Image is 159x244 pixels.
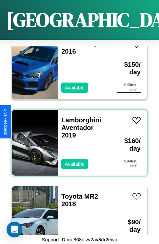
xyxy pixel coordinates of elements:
h3: $ 90 / day [117,212,141,240]
p: Available [65,159,85,168]
div: $ 150 est. total [117,83,141,93]
div: $ 160 est. total [117,159,141,169]
a: Subaru Baja 2016 [61,40,100,55]
a: Lamborghini Aventador 2019 [61,116,101,139]
p: Support ID: me868olvv2av8dr2ewp [42,235,117,244]
div: Open Intercom Messenger [7,222,22,237]
div: Give Feedback [3,109,8,135]
h3: $ 160 / day [117,131,141,159]
a: Toyota MR2 2018 [61,193,98,207]
h3: $ 150 / day [117,54,141,83]
p: Available [65,83,85,92]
